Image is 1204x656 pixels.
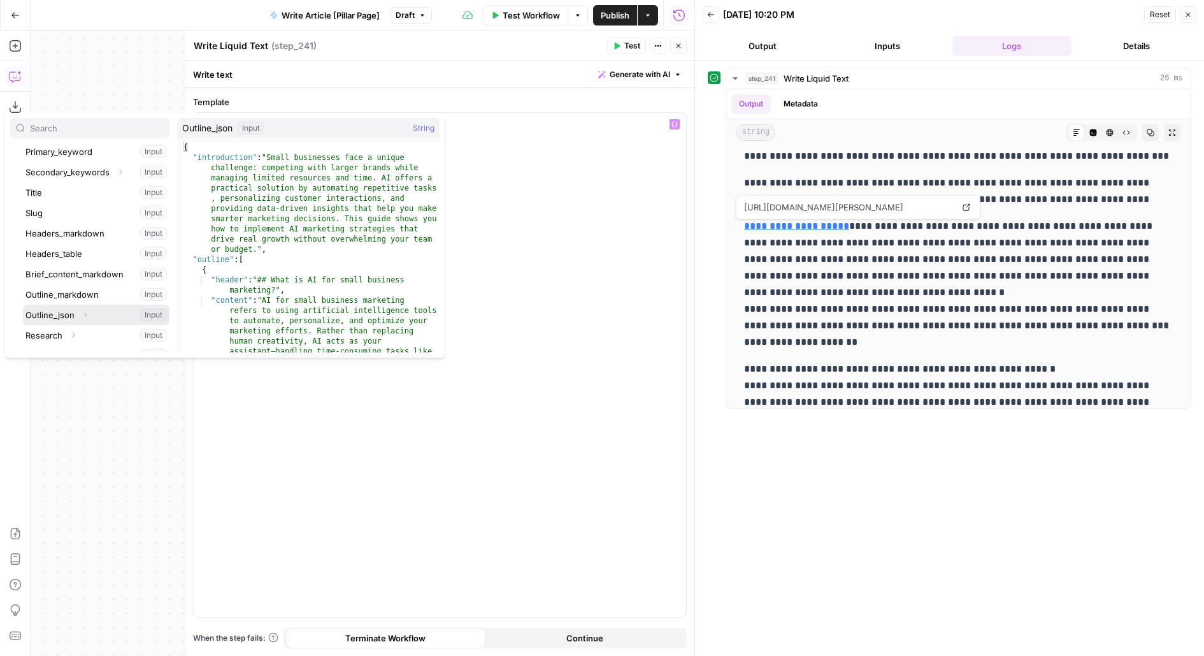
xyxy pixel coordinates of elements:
[784,72,849,85] span: Write Liquid Text
[413,122,434,135] span: String
[194,40,268,52] textarea: Write Liquid Text
[23,162,169,182] button: Select variable Secondary_keywords
[30,122,164,135] input: Search
[396,10,415,21] span: Draft
[736,124,775,141] span: string
[742,196,956,219] span: [URL][DOMAIN_NAME][PERSON_NAME]
[185,61,694,87] div: Write text
[23,284,169,305] button: Select variable Outline_markdown
[593,5,637,26] button: Publish
[23,346,169,366] button: Select variable Customer_stories
[828,36,947,56] button: Inputs
[566,632,603,645] span: Continue
[23,305,169,325] button: Select variable Outline_json
[593,66,687,83] button: Generate with AI
[731,94,771,113] button: Output
[262,5,387,26] button: Write Article [Pillar Page]
[703,36,822,56] button: Output
[485,628,685,648] button: Continue
[607,38,646,54] button: Test
[23,264,169,284] button: Select variable Brief_content_markdown
[282,9,380,22] span: Write Article [Pillar Page]
[1150,9,1170,20] span: Reset
[1144,6,1176,23] button: Reset
[1077,36,1196,56] button: Details
[1160,73,1183,84] span: 26 ms
[23,203,169,223] button: Select variable Slug
[23,223,169,244] button: Select variable Headers_markdown
[952,36,1072,56] button: Logs
[271,40,317,52] span: ( step_241 )
[726,89,1191,408] div: 26 ms
[193,96,687,108] label: Template
[193,632,278,644] a: When the step fails:
[345,632,426,645] span: Terminate Workflow
[726,68,1191,89] button: 26 ms
[390,7,432,24] button: Draft
[483,5,568,26] button: Test Workflow
[23,244,169,264] button: Select variable Headers_table
[238,122,264,135] div: Input
[23,325,169,346] button: Select variable Research
[776,94,826,113] button: Metadata
[610,69,670,80] span: Generate with AI
[601,9,629,22] span: Publish
[182,122,233,135] span: Outline_json
[503,9,560,22] span: Test Workflow
[23,142,169,162] button: Select variable Primary_keyword
[745,72,778,85] span: step_241
[624,40,640,52] span: Test
[23,182,169,203] button: Select variable Title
